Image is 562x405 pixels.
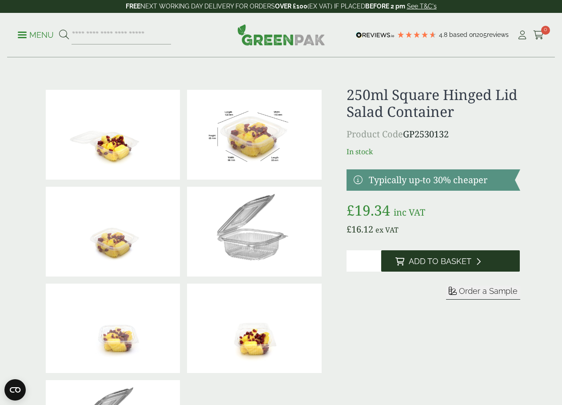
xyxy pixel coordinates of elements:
i: Cart [533,31,544,40]
span: 0 [541,26,550,35]
span: ex VAT [375,225,399,235]
p: Menu [18,30,54,40]
img: GreenPak Supplies [237,24,325,45]
div: 4.79 Stars [397,31,437,39]
bdi: 16.12 [347,223,373,235]
button: Add to Basket [381,250,520,272]
span: Based on [449,31,476,38]
strong: FREE [126,3,140,10]
span: Add to Basket [409,257,471,266]
a: See T&C's [407,3,437,10]
img: 250ml Square Hinged Salad Container Open V2 [187,284,322,373]
button: Open CMP widget [4,379,26,401]
a: 0 [533,28,544,42]
i: My Account [517,31,528,40]
span: 4.8 [439,31,449,38]
img: 250ml Square Hinged Salad Container Open [46,90,180,180]
span: reviews [487,31,509,38]
span: Product Code [347,128,403,140]
span: 205 [476,31,487,38]
img: 250ml Square Hinged Salad Container Closed [46,187,180,277]
h1: 250ml Square Hinged Lid Salad Container [347,86,520,120]
button: Order a Sample [446,286,520,300]
img: SaladBox_250 [187,90,322,180]
img: 250ml Square Hinged Lid Salad Container 0 [187,187,322,277]
strong: BEFORE 2 pm [365,3,405,10]
span: inc VAT [394,206,425,218]
span: £ [347,223,351,235]
a: Menu [18,30,54,39]
bdi: 19.34 [347,200,390,220]
strong: OVER £100 [275,3,307,10]
span: Order a Sample [459,286,518,296]
img: REVIEWS.io [356,32,395,38]
span: £ [347,200,355,220]
img: 250ml Square Hinged Salad Container Closed V2 [46,284,180,373]
p: In stock [347,146,520,157]
p: GP2530132 [347,128,520,141]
